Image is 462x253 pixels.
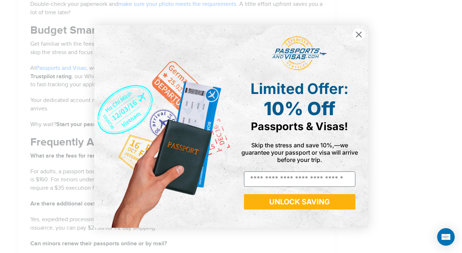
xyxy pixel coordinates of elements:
span: Limited Offer: [251,80,348,98]
span: 10% Off [264,98,335,120]
button: UNLOCK SAVING [244,194,355,209]
img: passports and visas [272,36,327,71]
span: Passports & Visas! [251,120,348,133]
div: Open Intercom Messenger [437,228,455,246]
button: Close dialog [352,28,365,41]
img: de9cda0d-0715-46ca-9a25-073762a91ba7.png [94,25,231,227]
span: Skip the stress and save 10%,—we guarantee your passport or visa will arrive before your trip. [241,141,358,163]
